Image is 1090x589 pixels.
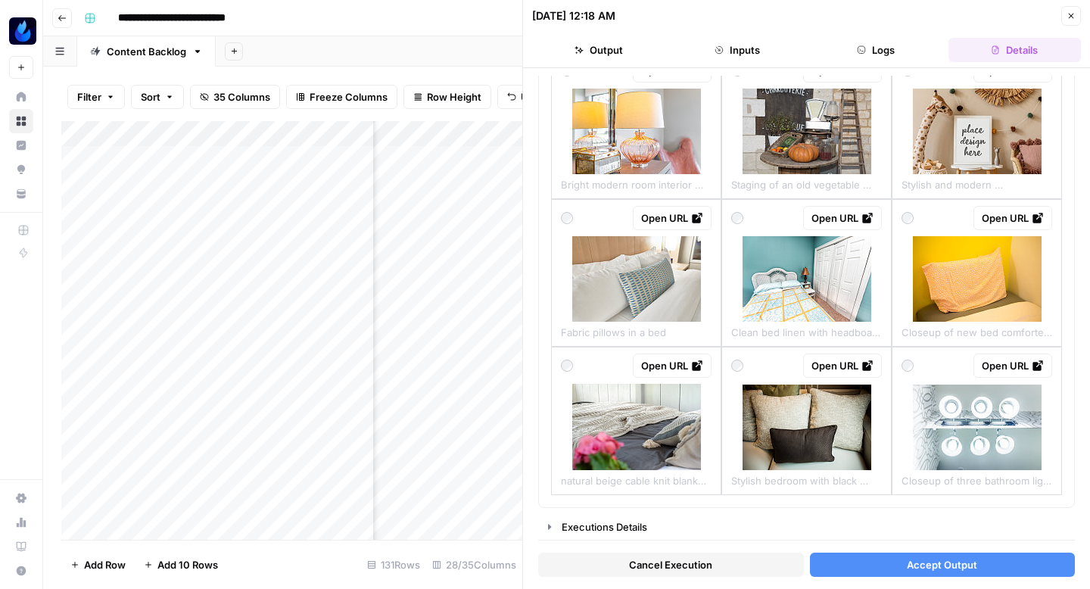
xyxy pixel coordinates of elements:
[811,210,874,226] div: Open URL
[9,182,33,206] a: Your Data
[982,210,1044,226] div: Open URL
[633,354,712,378] a: Open URL
[190,85,280,109] button: 35 Columns
[9,109,33,133] a: Browse
[9,157,33,182] a: Opportunities
[77,36,216,67] a: Content Backlog
[572,384,701,470] img: natural-beige-cable-knit-blanket-covers-the-bed-close-up.jpg
[426,553,522,577] div: 28/35 Columns
[913,89,1042,174] img: stylish-and-modern-scandinavian-newborn-baby-interior-with-mock-up-photo-frame-on-the-small.jpg
[811,358,874,373] div: Open URL
[913,236,1042,322] img: closeup-of-new-bed-comforter-with-decorative-pillows-headboard-in-bedroom-in-staging-model.jpg
[141,89,160,104] span: Sort
[731,470,882,488] span: Stylish bedroom with black pillow on the bed.
[561,174,712,192] span: Bright modern room interior with cozy vintage pink chair and yellow lamp as decor decorations in ...
[9,486,33,510] a: Settings
[213,89,270,104] span: 35 Columns
[629,557,712,572] span: Cancel Execution
[743,89,871,174] img: staging-of-an-old-vegetable-store-in-the-fifties-with-a-pumpkin-salad-some-fruit-and-an-old.jpg
[9,12,33,50] button: Workspace: AgentFire Content
[902,470,1052,488] span: Closeup of three bathroom light fixtures with reflection on mirror
[810,553,1076,577] button: Accept Output
[948,38,1081,62] button: Details
[9,133,33,157] a: Insights
[671,38,803,62] button: Inputs
[61,553,135,577] button: Add Row
[310,89,388,104] span: Freeze Columns
[907,557,977,572] span: Accept Output
[9,510,33,534] a: Usage
[286,85,397,109] button: Freeze Columns
[913,385,1042,470] img: closeup-of-three-bathroom-light-fixtures-with-reflection-on-mirror.jpg
[633,206,712,230] a: Open URL
[973,354,1052,378] a: Open URL
[561,322,666,340] span: Fabric pillows in a bed
[538,553,804,577] button: Cancel Execution
[107,44,186,59] div: Content Backlog
[9,534,33,559] a: Learning Hub
[572,236,701,322] img: fabric-pillows-in-a-bed.jpg
[743,385,871,470] img: stylish-bedroom-with-black-pillow-on-the-bed.jpg
[497,85,556,109] button: Undo
[532,8,615,23] div: [DATE] 12:18 AM
[9,559,33,583] button: Help + Support
[9,17,36,45] img: AgentFire Content Logo
[561,470,712,488] span: natural beige cable knit blanket covers the bed, close up
[731,322,882,340] span: Clean bed linen with headboard nightstand table and lamp with vintage beach theme decorative blue...
[572,89,701,174] img: bright-modern-room-interior-with-cozy-vintage-pink-chair-and-yellow-lamp-as-decor-decorations.jpg
[84,557,126,572] span: Add Row
[641,358,703,373] div: Open URL
[982,358,1044,373] div: Open URL
[361,553,426,577] div: 131 Rows
[403,85,491,109] button: Row Height
[803,206,882,230] a: Open URL
[539,515,1074,539] button: Executions Details
[731,174,882,192] span: Staging of an old vegetable store in the fifties with a pumpkin, salad, some fruit and an old ret...
[641,210,703,226] div: Open URL
[135,553,227,577] button: Add 10 Rows
[902,174,1052,192] span: Stylish and modern scandinavian newborn baby interior with mock up photo frame on the small table...
[902,322,1052,340] span: Closeup of new bed comforter with decorative pillows, headboard in bedroom in staging model home,...
[9,85,33,109] a: Home
[157,557,218,572] span: Add 10 Rows
[810,38,942,62] button: Logs
[973,206,1052,230] a: Open URL
[77,89,101,104] span: Filter
[532,38,665,62] button: Output
[562,519,1065,534] div: Executions Details
[427,89,481,104] span: Row Height
[803,354,882,378] a: Open URL
[67,85,125,109] button: Filter
[131,85,184,109] button: Sort
[743,236,871,322] img: clean-bed-linen-with-headboard-nightstand-table-and-lamp-with-vintage-beach-theme-decorative.jpg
